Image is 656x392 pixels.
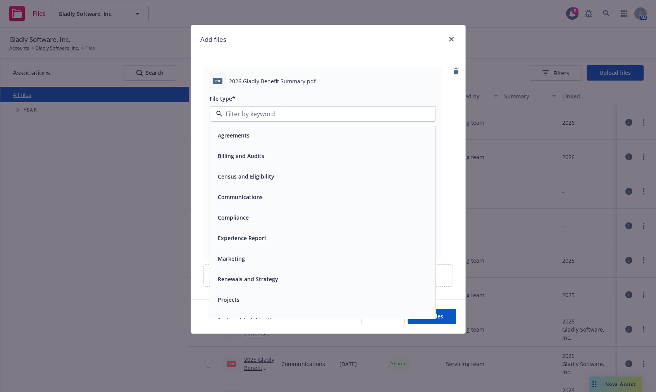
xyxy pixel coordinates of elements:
[229,77,316,85] span: 2026 Gladly Benefit Summary.pdf
[203,264,453,287] div: Upload new files
[218,172,274,181] button: Census and Eligibility
[447,34,456,44] a: close
[200,34,226,45] h1: Add files
[451,67,461,76] a: remove
[218,152,264,160] button: Billing and Audits
[222,109,420,119] input: Filter by keyword
[210,95,235,102] span: File type*
[218,275,278,283] button: Renewals and Strategy
[218,213,249,222] button: Compliance
[218,131,250,139] button: Agreements
[218,193,263,201] button: Communications
[213,78,222,84] span: pdf
[218,296,239,304] button: Projects
[218,254,245,263] button: Marketing
[218,234,267,242] button: Experience Report
[218,316,279,324] button: System Administration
